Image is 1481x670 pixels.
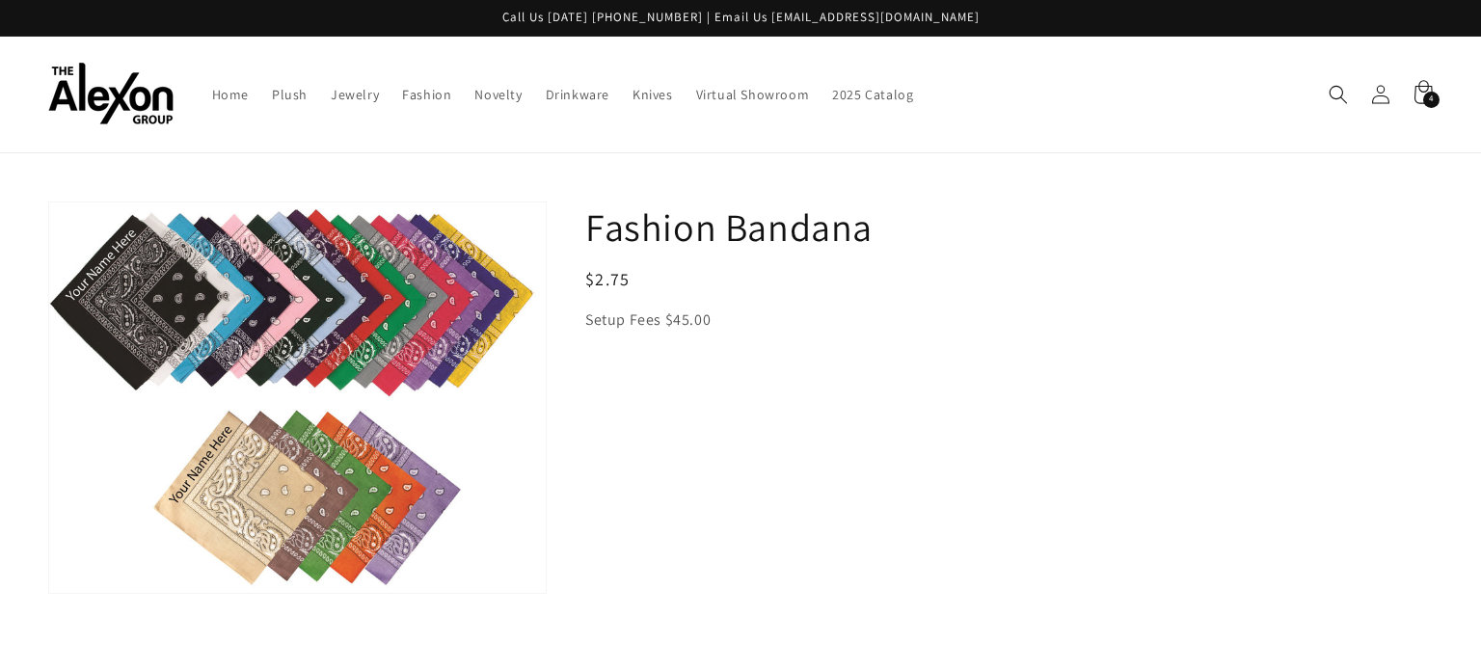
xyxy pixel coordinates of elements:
[534,74,621,115] a: Drinkware
[1317,73,1360,116] summary: Search
[585,201,1433,252] h1: Fashion Bandana
[402,86,451,103] span: Fashion
[1429,92,1434,108] span: 4
[319,74,390,115] a: Jewelry
[474,86,522,103] span: Novelty
[821,74,925,115] a: 2025 Catalog
[633,86,673,103] span: Knives
[585,309,711,330] span: Setup Fees $45.00
[463,74,533,115] a: Novelty
[585,268,631,290] span: $2.75
[260,74,319,115] a: Plush
[201,74,260,115] a: Home
[48,63,174,125] img: The Alexon Group
[272,86,308,103] span: Plush
[331,86,379,103] span: Jewelry
[621,74,685,115] a: Knives
[546,86,609,103] span: Drinkware
[696,86,810,103] span: Virtual Showroom
[685,74,821,115] a: Virtual Showroom
[832,86,913,103] span: 2025 Catalog
[390,74,463,115] a: Fashion
[212,86,249,103] span: Home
